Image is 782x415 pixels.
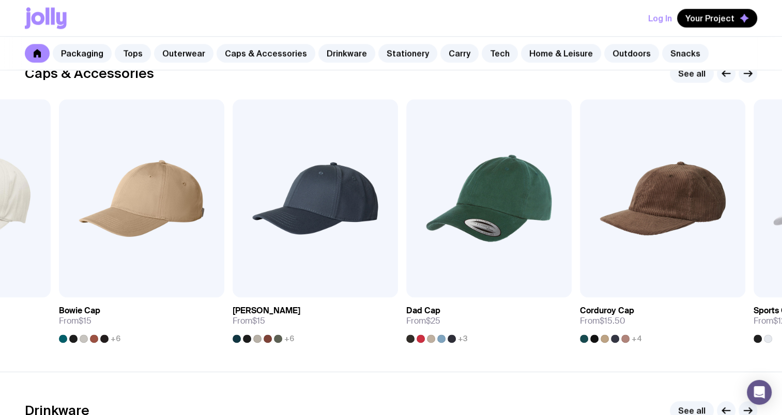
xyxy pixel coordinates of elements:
span: Your Project [685,13,734,23]
span: From [406,316,440,326]
a: Dad CapFrom$25+3 [406,297,572,343]
button: Your Project [677,9,757,27]
span: +6 [284,334,294,343]
h3: Dad Cap [406,306,440,316]
a: Stationery [378,44,437,62]
h3: Corduroy Cap [580,306,634,316]
a: Tops [115,44,151,62]
span: +3 [458,334,468,343]
a: Carry [440,44,479,62]
span: $15.50 [600,315,625,326]
span: +4 [632,334,642,343]
a: Snacks [662,44,709,62]
a: See all [670,64,714,83]
a: Caps & Accessories [217,44,315,62]
button: Log In [648,9,672,27]
a: [PERSON_NAME]From$15+6 [233,297,398,343]
a: Outerwear [154,44,213,62]
span: From [59,316,91,326]
span: $15 [79,315,91,326]
h3: [PERSON_NAME] [233,306,300,316]
a: Drinkware [318,44,375,62]
a: Outdoors [604,44,659,62]
a: Home & Leisure [521,44,601,62]
a: Packaging [53,44,112,62]
span: +6 [111,334,120,343]
span: From [580,316,625,326]
div: Open Intercom Messenger [747,380,772,405]
h2: Caps & Accessories [25,66,154,81]
a: Tech [482,44,518,62]
span: $25 [426,315,440,326]
a: Bowie CapFrom$15+6 [59,297,224,343]
a: Corduroy CapFrom$15.50+4 [580,297,745,343]
span: From [233,316,265,326]
h3: Bowie Cap [59,306,100,316]
span: $15 [252,315,265,326]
